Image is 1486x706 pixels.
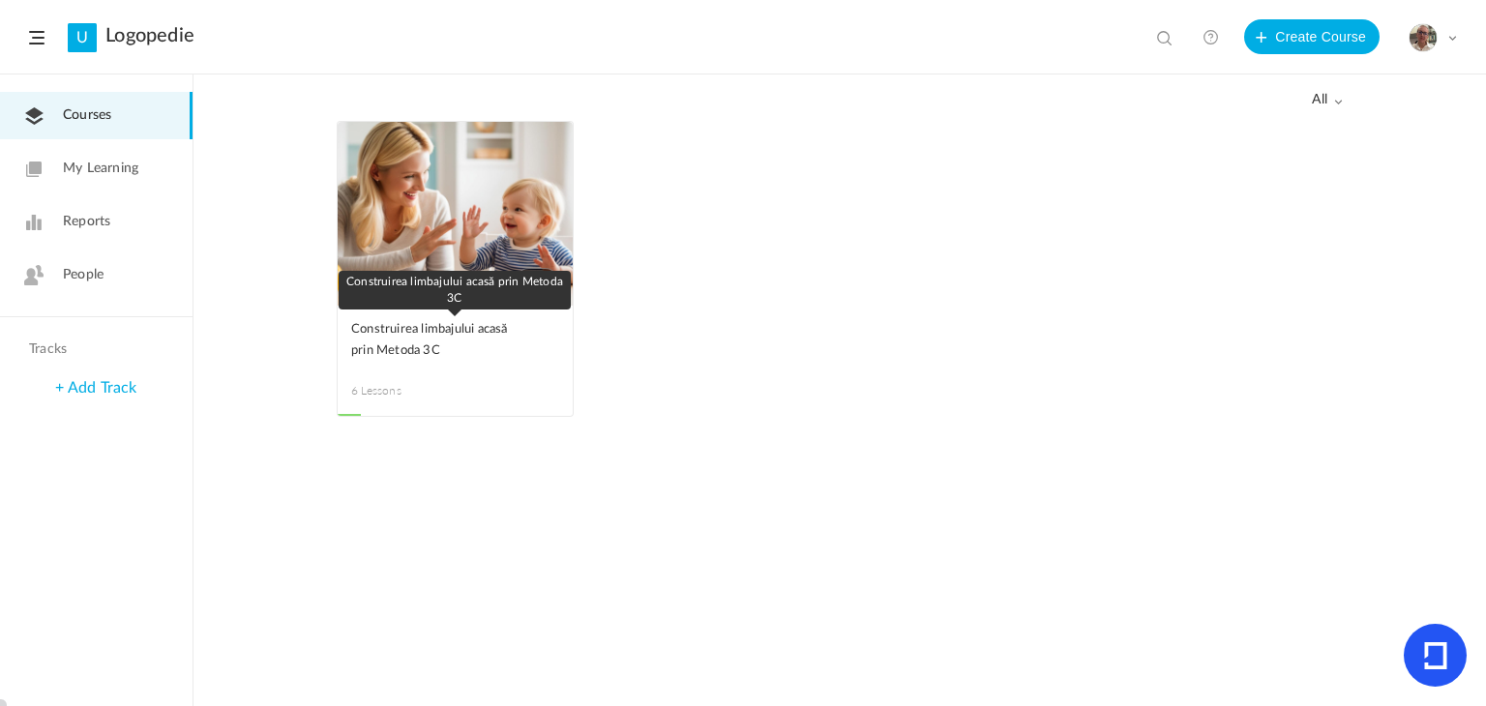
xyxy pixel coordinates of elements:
span: Courses [63,105,111,126]
button: Create Course [1244,19,1380,54]
h4: Tracks [29,341,159,358]
span: 0m [515,268,559,296]
img: eu.png [1410,24,1437,51]
a: Construirea limbajului acasă prin Metoda 3C [351,319,559,363]
span: Construirea limbajului acasă prin Metoda 3C [351,319,530,362]
a: U [68,23,97,52]
a: + Add Track [55,380,136,396]
span: People [63,265,104,285]
a: 0m [338,122,573,306]
span: Reports [63,212,110,232]
span: all [1312,92,1343,108]
a: Logopedie [105,24,194,47]
span: My Learning [63,159,138,179]
span: 6 Lessons [351,382,456,399]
